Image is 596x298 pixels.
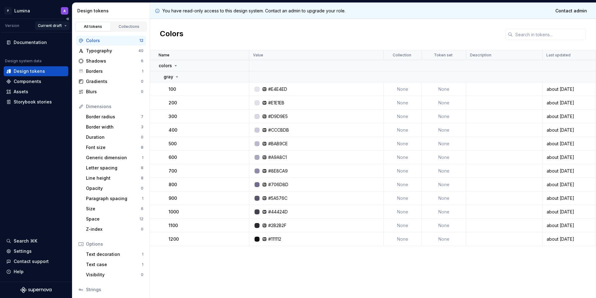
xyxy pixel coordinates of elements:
[422,164,466,178] td: None
[141,79,143,84] div: 0
[160,29,183,40] h2: Colors
[76,56,146,66] a: Shadows6
[141,186,143,191] div: 0
[5,59,42,64] div: Design system data
[253,53,263,58] p: Value
[142,252,143,257] div: 1
[422,96,466,110] td: None
[422,178,466,191] td: None
[384,123,422,137] td: None
[4,236,68,246] button: Search ⌘K
[84,183,146,193] a: Opacity0
[384,191,422,205] td: None
[422,205,466,219] td: None
[77,8,147,14] div: Design tokens
[551,5,591,16] a: Contact admin
[384,96,422,110] td: None
[268,127,289,133] div: #CCCBDB
[86,261,142,268] div: Text case
[169,195,177,201] p: 900
[4,267,68,277] button: Help
[35,21,70,30] button: Current draft
[84,194,146,204] a: Paragraph spacing1
[384,164,422,178] td: None
[169,141,177,147] p: 500
[4,37,68,47] a: Documentation
[1,4,71,17] button: PLuminaA
[141,227,143,232] div: 0
[63,8,66,13] div: A
[268,236,281,242] div: #111112
[14,89,28,95] div: Assets
[84,224,146,234] a: Z-index0
[141,89,143,94] div: 0
[4,97,68,107] a: Storybook stories
[141,125,143,129] div: 3
[422,232,466,246] td: None
[76,46,146,56] a: Typography40
[422,82,466,96] td: None
[86,251,142,257] div: Text decoration
[63,15,72,23] button: Collapse sidebar
[14,269,24,275] div: Help
[543,195,595,201] div: about [DATE]
[384,137,422,151] td: None
[14,39,47,46] div: Documentation
[169,222,178,229] p: 1100
[14,258,49,265] div: Contact support
[4,246,68,256] a: Settings
[20,287,52,293] svg: Supernova Logo
[422,151,466,164] td: None
[86,68,142,74] div: Borders
[86,272,141,278] div: Visibility
[86,124,141,130] div: Border width
[86,114,141,120] div: Border radius
[393,53,411,58] p: Collection
[84,112,146,122] a: Border radius7
[268,86,287,92] div: #E4E4ED
[141,272,143,277] div: 0
[84,260,146,270] a: Text case1
[76,36,146,46] a: Colors12
[543,168,595,174] div: about [DATE]
[384,219,422,232] td: None
[169,100,177,106] p: 200
[4,87,68,97] a: Assets
[555,8,587,14] span: Contact admin
[384,110,422,123] td: None
[84,214,146,224] a: Space12
[384,178,422,191] td: None
[86,48,138,54] div: Typography
[84,132,146,142] a: Duration0
[84,173,146,183] a: Line height8
[141,145,143,150] div: 8
[142,262,143,267] div: 1
[543,222,595,229] div: about [DATE]
[268,154,287,160] div: #A9A8C1
[268,100,284,106] div: #E1E1EB
[384,205,422,219] td: None
[164,74,173,80] p: gray
[139,38,143,43] div: 12
[169,236,179,242] p: 1200
[4,66,68,76] a: Design tokens
[513,29,586,40] input: Search in tokens...
[422,123,466,137] td: None
[169,182,177,188] p: 800
[86,226,141,232] div: Z-index
[268,113,288,120] div: #D9D9E5
[14,248,32,254] div: Settings
[162,8,345,14] p: You have read-only access to this design system. Contact an admin to upgrade your role.
[159,63,172,69] p: colors
[78,24,109,29] div: All tokens
[384,232,422,246] td: None
[139,217,143,221] div: 12
[86,78,141,85] div: Gradients
[114,24,145,29] div: Collections
[14,68,45,74] div: Design tokens
[141,176,143,181] div: 8
[5,23,19,28] div: Version
[384,82,422,96] td: None
[141,135,143,140] div: 0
